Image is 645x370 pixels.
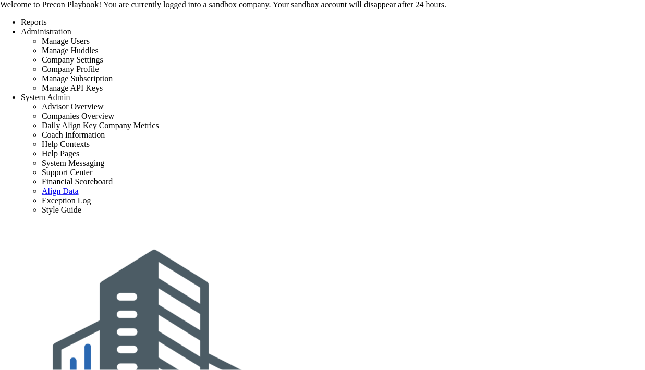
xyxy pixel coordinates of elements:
[42,102,104,111] span: Advisor Overview
[42,168,92,177] span: Support Center
[42,130,105,139] span: Coach Information
[42,36,90,45] span: Manage Users
[42,121,159,130] span: Daily Align Key Company Metrics
[42,196,91,205] span: Exception Log
[21,18,47,27] span: Reports
[42,55,103,64] span: Company Settings
[42,74,113,83] span: Manage Subscription
[42,158,104,167] span: System Messaging
[42,83,103,92] span: Manage API Keys
[21,93,70,102] span: System Admin
[42,112,114,120] span: Companies Overview
[42,187,79,195] a: Align Data
[42,65,99,73] span: Company Profile
[21,27,71,36] span: Administration
[42,177,113,186] span: Financial Scoreboard
[42,205,81,214] span: Style Guide
[42,46,99,55] span: Manage Huddles
[42,140,90,149] span: Help Contexts
[42,149,79,158] span: Help Pages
